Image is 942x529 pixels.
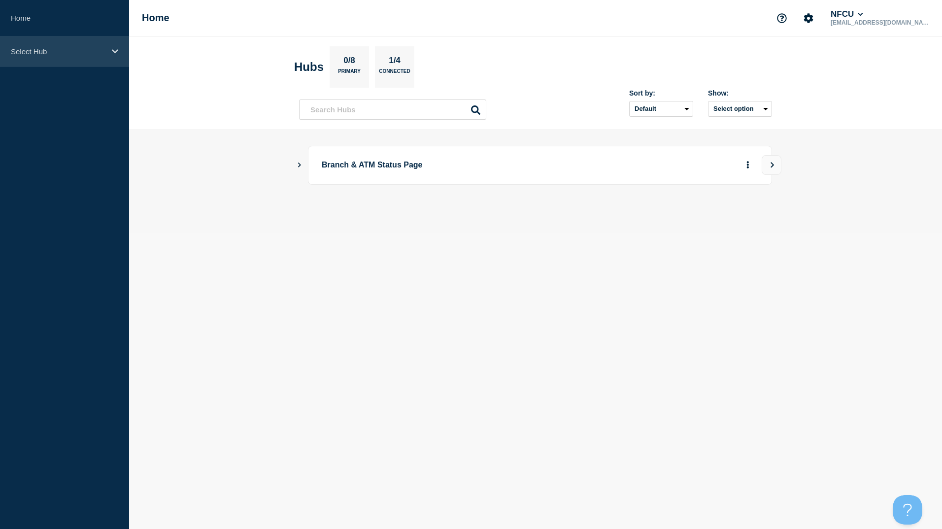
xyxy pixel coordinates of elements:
[829,9,865,19] button: NFCU
[741,156,754,174] button: More actions
[379,68,410,79] p: Connected
[762,155,781,175] button: View
[629,101,693,117] select: Sort by
[142,12,169,24] h1: Home
[11,47,105,56] p: Select Hub
[829,19,931,26] p: [EMAIL_ADDRESS][DOMAIN_NAME]
[798,8,819,29] button: Account settings
[629,89,693,97] div: Sort by:
[772,8,792,29] button: Support
[294,60,324,74] h2: Hubs
[893,495,922,525] iframe: Help Scout Beacon - Open
[338,68,361,79] p: Primary
[297,162,302,169] button: Show Connected Hubs
[708,89,772,97] div: Show:
[708,101,772,117] button: Select option
[299,99,486,120] input: Search Hubs
[385,56,404,68] p: 1/4
[340,56,359,68] p: 0/8
[322,156,594,174] p: Branch & ATM Status Page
